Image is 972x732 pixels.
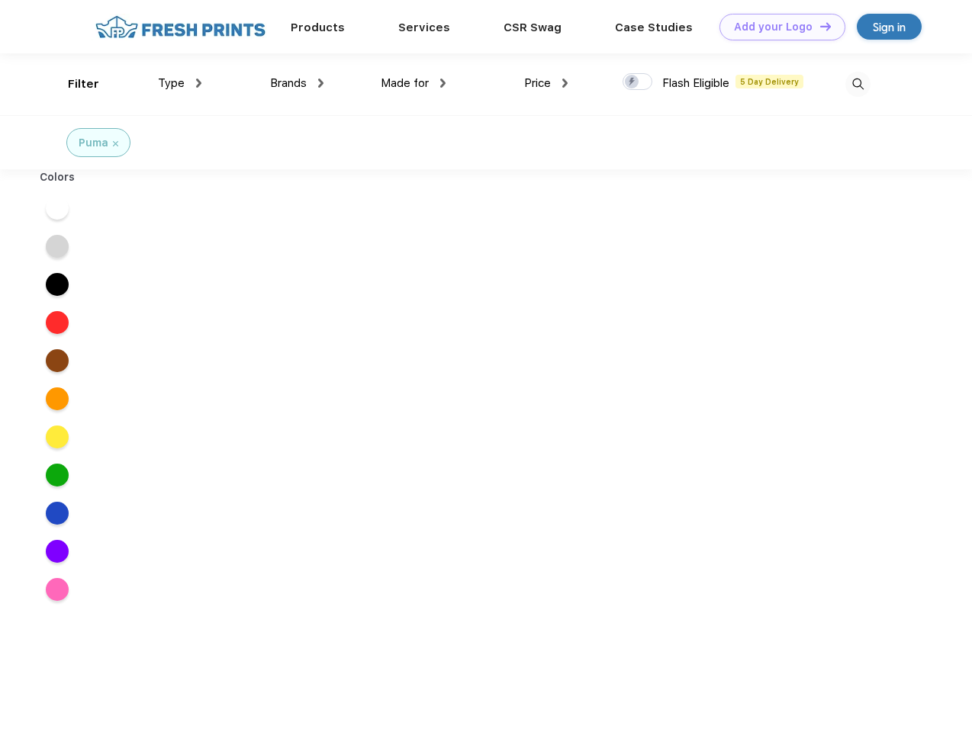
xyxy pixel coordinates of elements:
[113,141,118,146] img: filter_cancel.svg
[857,14,922,40] a: Sign in
[398,21,450,34] a: Services
[820,22,831,30] img: DT
[873,18,906,36] div: Sign in
[504,21,562,34] a: CSR Swag
[662,76,729,90] span: Flash Eligible
[270,76,307,90] span: Brands
[845,72,871,97] img: desktop_search.svg
[318,79,323,88] img: dropdown.png
[524,76,551,90] span: Price
[79,135,108,151] div: Puma
[68,75,99,93] div: Filter
[196,79,201,88] img: dropdown.png
[291,21,345,34] a: Products
[735,75,803,88] span: 5 Day Delivery
[562,79,568,88] img: dropdown.png
[734,21,813,34] div: Add your Logo
[440,79,446,88] img: dropdown.png
[91,14,270,40] img: fo%20logo%202.webp
[28,169,87,185] div: Colors
[158,76,185,90] span: Type
[381,76,429,90] span: Made for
